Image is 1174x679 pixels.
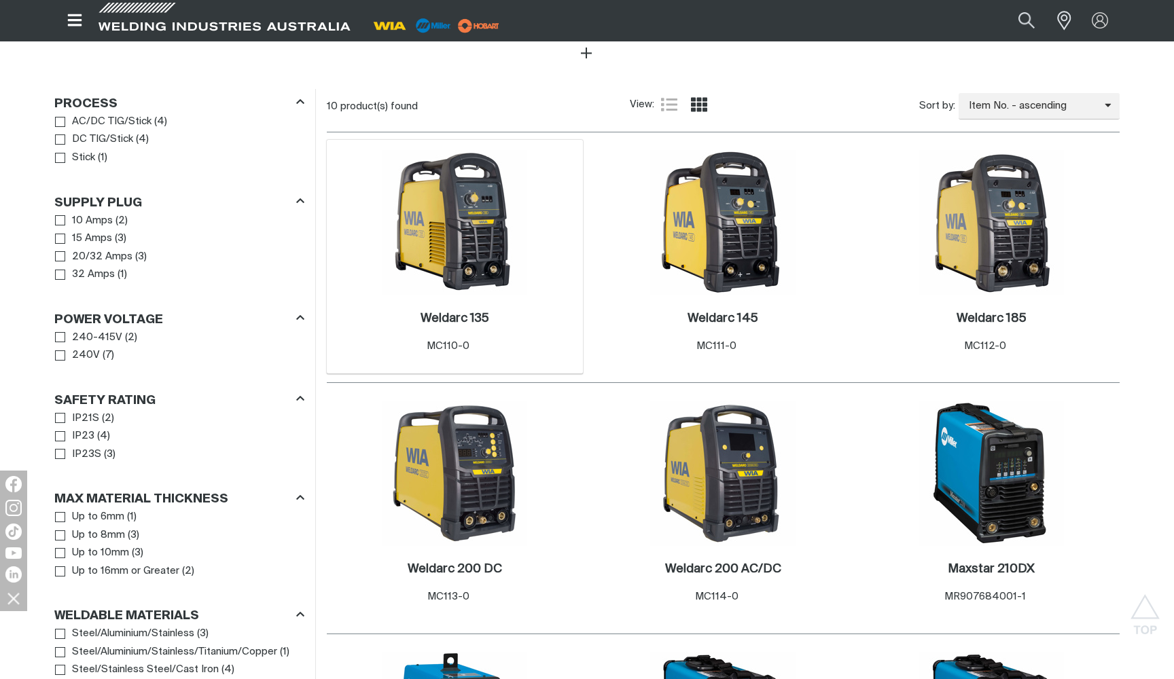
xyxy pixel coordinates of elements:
a: AC/DC TIG/Stick [55,113,152,131]
span: IP23 [72,428,94,444]
span: Up to 10mm [72,545,129,561]
a: Steel/Aluminium/Stainless [55,625,194,643]
a: 240V [55,346,100,365]
span: DC TIG/Stick [72,132,133,147]
h2: Weldarc 200 DC [408,563,502,575]
span: Steel/Aluminium/Stainless/Titanium/Copper [72,644,277,660]
img: Maxstar 210DX [919,401,1064,546]
span: ( 1 ) [280,644,289,660]
span: 20/32 Amps [72,249,132,265]
span: Stick [72,150,95,166]
span: ( 4 ) [97,428,110,444]
span: MC113-0 [427,591,469,602]
span: ( 3 ) [197,626,209,642]
span: IP21S [72,411,99,426]
img: Instagram [5,500,22,516]
ul: Safety Rating [55,409,304,464]
span: Steel/Aluminium/Stainless [72,626,194,642]
a: 32 Amps [55,265,115,284]
span: MC110-0 [427,341,469,351]
img: miller [454,16,503,36]
h2: Weldarc 135 [421,312,489,325]
input: Product name or item number... [986,5,1050,36]
h2: Weldarc 145 [688,312,758,325]
span: MC112-0 [964,341,1006,351]
span: Steel/Stainless Steel/Cast Iron [72,662,219,678]
span: ( 1 ) [127,509,137,525]
span: ( 4 ) [221,662,234,678]
span: ( 4 ) [154,114,167,130]
span: MR907684001-1 [944,591,1026,602]
img: Facebook [5,476,22,492]
span: Up to 6mm [72,509,124,525]
span: ( 1 ) [118,267,127,282]
div: Weldable Materials [54,606,304,625]
span: Up to 8mm [72,528,125,543]
span: ( 4 ) [136,132,149,147]
a: Weldarc 145 [688,311,758,327]
span: ( 3 ) [132,545,143,561]
a: Weldarc 200 AC/DC [665,562,781,577]
img: Weldarc 145 [650,150,796,295]
span: 240V [72,348,100,363]
a: miller [454,20,503,31]
h3: Process [54,96,118,112]
span: MC114-0 [695,591,739,602]
a: Up to 6mm [55,508,124,526]
h3: Power Voltage [54,312,163,328]
section: Product list controls [327,89,1120,124]
h3: Max Material Thickness [54,492,228,507]
div: Supply Plug [54,193,304,211]
a: Maxstar 210DX [948,562,1035,577]
img: LinkedIn [5,566,22,583]
h2: Maxstar 210DX [948,563,1035,575]
a: 10 Amps [55,212,113,230]
a: Weldarc 200 DC [408,562,502,577]
div: Process [54,94,304,112]
h3: Safety Rating [54,393,156,409]
span: View: [630,97,654,113]
ul: Supply Plug [55,212,304,284]
span: ( 2 ) [102,411,114,426]
span: product(s) found [340,101,418,111]
a: IP21S [55,409,99,428]
a: 15 Amps [55,230,112,248]
img: hide socials [2,587,25,610]
ul: Power Voltage [55,329,304,365]
a: IP23 [55,427,94,445]
h3: Weldable Materials [54,608,199,624]
a: Steel/Stainless Steel/Cast Iron [55,661,219,679]
a: List view [661,96,677,113]
img: YouTube [5,547,22,559]
a: Up to 10mm [55,544,129,562]
div: 10 [327,100,630,113]
span: IP23S [72,447,101,462]
img: Weldarc 135 [382,150,527,295]
span: Item No. - ascending [959,98,1105,114]
span: ( 3 ) [135,249,147,265]
span: 240-415V [72,330,122,346]
span: 10 Amps [72,213,113,229]
span: Up to 16mm or Greater [72,564,179,579]
span: 15 Amps [72,231,112,246]
span: MC111-0 [696,341,736,351]
img: TikTok [5,524,22,540]
span: ( 3 ) [104,447,115,462]
a: Weldarc 135 [421,311,489,327]
span: ( 2 ) [125,330,137,346]
a: IP23S [55,445,101,464]
h2: Weldarc 200 AC/DC [665,563,781,575]
span: 32 Amps [72,267,115,282]
a: Steel/Aluminium/Stainless/Titanium/Copper [55,643,277,661]
a: Stick [55,149,95,167]
span: ( 2 ) [182,564,194,579]
div: Max Material Thickness [54,490,304,508]
h2: Weldarc 185 [957,312,1027,325]
a: Up to 8mm [55,526,125,545]
a: Up to 16mm or Greater [55,562,179,581]
span: ( 7 ) [103,348,114,363]
img: Weldarc 185 [919,150,1064,295]
span: Sort by: [919,98,955,114]
button: Scroll to top [1130,594,1160,625]
span: ( 2 ) [115,213,128,229]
